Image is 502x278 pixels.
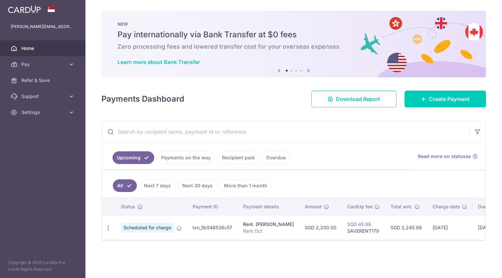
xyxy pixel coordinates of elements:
span: Download Report [336,95,380,103]
span: Settings [21,109,65,116]
a: Overdue [262,151,290,164]
td: [DATE] [427,215,473,240]
a: SGD 45.98 [347,221,371,227]
a: Create Payment [405,91,486,107]
img: CardUp [8,5,41,13]
span: Refer & Save [21,77,65,84]
span: CardUp fee [347,203,372,210]
h5: Pay internationally via Bank Transfer at $0 fees [117,29,470,40]
span: Support [21,93,65,100]
td: SGD 2,245.98 [385,215,427,240]
span: Status [121,203,135,210]
a: All [113,179,137,192]
a: Payments on the way [157,151,215,164]
input: Search by recipient name, payment id or reference [102,121,470,142]
span: Scheduled for charge [121,223,174,232]
a: More than 1 month [220,179,272,192]
a: Next 30 days [178,179,217,192]
div: Rent. [PERSON_NAME] [243,221,294,228]
h4: Payments Dashboard [101,93,184,105]
h6: Zero processing fees and lowered transfer cost for your overseas expenses [117,43,470,51]
a: Recipient paid [218,151,259,164]
th: Payment ID [187,198,238,215]
span: Home [21,45,65,52]
p: Rent Oct [243,228,294,234]
img: Bank transfer banner [101,11,486,77]
a: Next 7 days [140,179,175,192]
span: Total amt. [391,203,413,210]
p: [PERSON_NAME][EMAIL_ADDRESS][DOMAIN_NAME] [11,23,75,30]
span: Pay [21,61,65,68]
span: Due date [478,203,498,210]
a: Read more on statuses [418,153,478,160]
a: Learn more about Bank Transfer [117,59,200,65]
a: Download Report [311,91,397,107]
td: SAVERENT179 [342,215,385,240]
a: Upcoming [112,151,154,164]
span: Read more on statuses [418,153,471,160]
th: Payment details [238,198,299,215]
span: Amount [305,203,322,210]
span: Create Payment [429,95,470,103]
iframe: Opens a widget where you can find more information [459,258,495,275]
p: NEW [117,21,470,27]
td: SGD 2,200.00 [299,215,342,240]
span: Charge date [433,203,460,210]
td: txn_5b548536c57 [187,215,238,240]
